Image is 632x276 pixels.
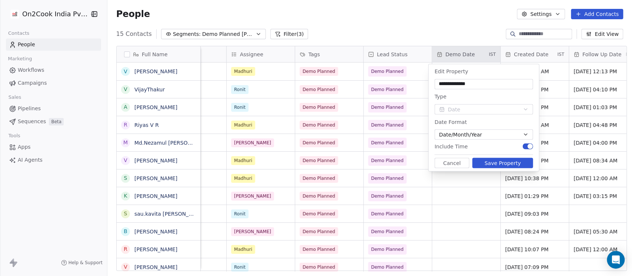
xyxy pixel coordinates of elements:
[434,104,533,114] button: Date
[434,119,467,125] span: Date Format
[434,94,446,100] span: Type
[448,105,460,113] span: Date
[434,158,469,168] button: Cancel
[434,68,468,74] span: Edit Property
[434,142,468,150] span: Include Time
[439,131,482,138] span: Date/Month/Year
[472,158,533,168] button: Save Property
